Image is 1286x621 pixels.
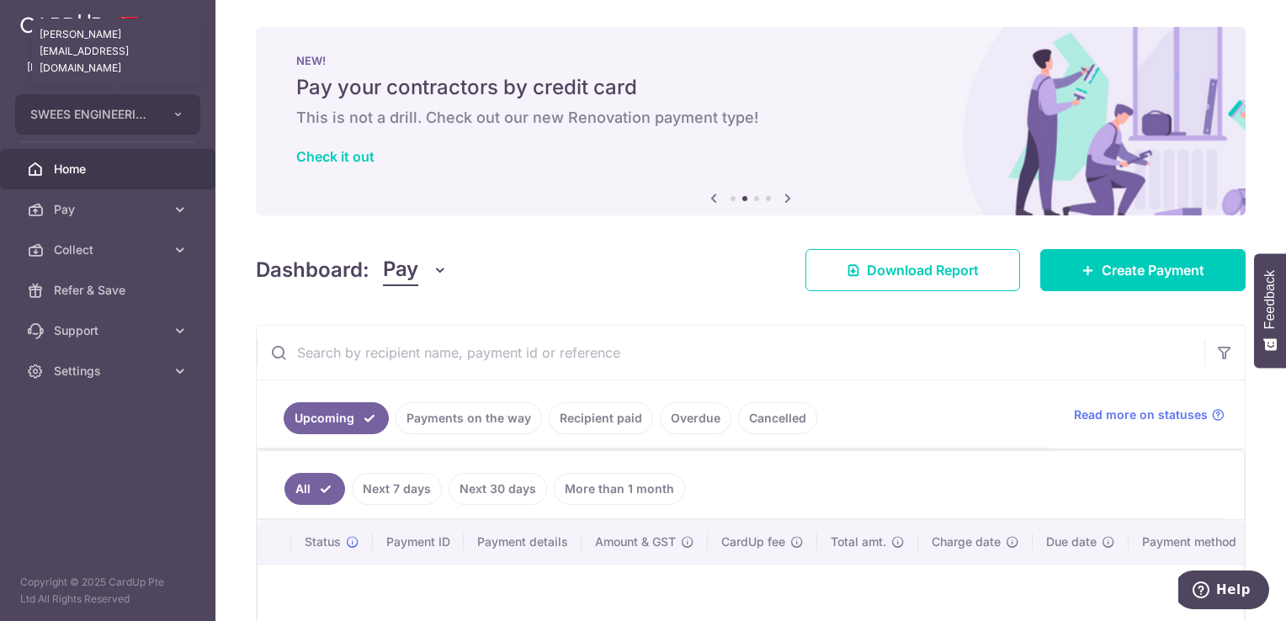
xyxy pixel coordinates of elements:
span: Home [54,161,165,178]
a: Payments on the way [396,402,542,434]
iframe: Opens a widget where you can find more information [1178,571,1269,613]
h5: Pay your contractors by credit card [296,74,1205,101]
th: Payment ID [373,520,464,564]
span: Refer & Save [54,282,165,299]
a: Cancelled [738,402,817,434]
span: Read more on statuses [1074,406,1208,423]
a: Check it out [296,148,375,165]
span: CardUp fee [721,533,785,550]
span: Support [54,322,165,339]
p: [PERSON_NAME][EMAIL_ADDRESS][DOMAIN_NAME] [27,59,189,76]
a: Read more on statuses [1074,406,1225,423]
span: Feedback [1262,270,1278,329]
span: Download Report [867,260,979,280]
a: Download Report [805,249,1020,291]
th: Payment method [1129,520,1257,564]
span: Amount & GST [595,533,676,550]
span: Pay [54,201,165,218]
h4: Dashboard: [256,255,369,285]
input: Search by recipient name, payment id or reference [257,326,1204,379]
span: Create Payment [1102,260,1204,280]
p: NEW! [296,54,1205,67]
button: Feedback - Show survey [1254,253,1286,368]
span: Pay [383,254,418,286]
span: Charge date [932,533,1001,550]
a: Upcoming [284,402,389,434]
h6: This is not a drill. Check out our new Renovation payment type! [296,108,1205,128]
button: Pay [383,254,448,286]
a: Recipient paid [549,402,653,434]
span: Settings [54,363,165,379]
span: Total amt. [831,533,886,550]
span: SWEES ENGINEERING CO (PTE.) LTD. [30,106,155,123]
a: Create Payment [1040,249,1246,291]
a: Next 7 days [352,473,442,505]
a: Next 30 days [449,473,547,505]
th: Payment details [464,520,582,564]
span: Status [305,533,341,550]
span: Due date [1046,533,1097,550]
img: Renovation banner [256,27,1246,215]
a: Overdue [660,402,731,434]
span: Collect [54,241,165,258]
img: CardUp [20,13,103,34]
a: All [284,473,345,505]
div: [PERSON_NAME][EMAIL_ADDRESS][DOMAIN_NAME] [32,19,200,84]
button: SWEES ENGINEERING CO (PTE.) LTD. [15,94,200,135]
a: More than 1 month [554,473,685,505]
